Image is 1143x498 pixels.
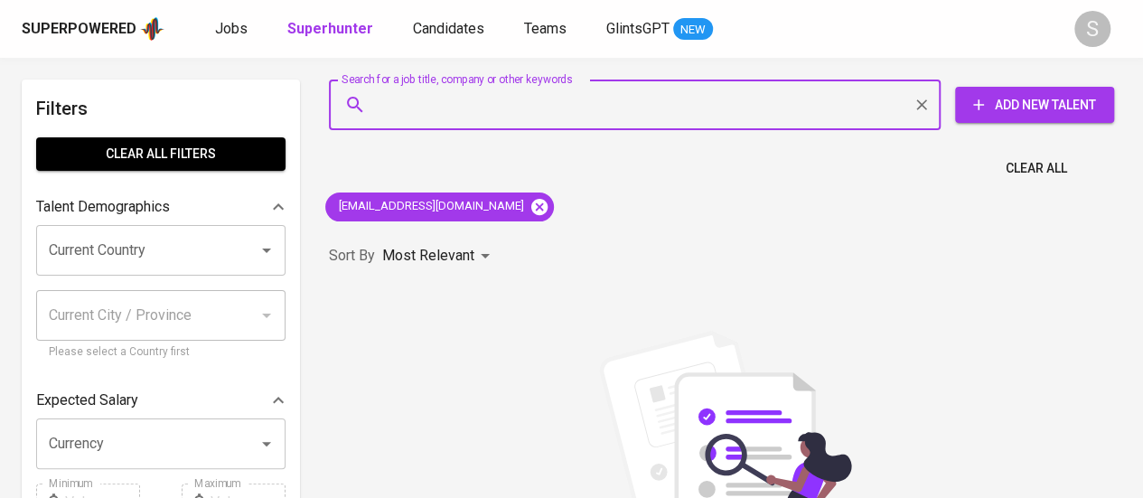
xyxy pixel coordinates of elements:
div: [EMAIL_ADDRESS][DOMAIN_NAME] [325,193,554,221]
a: GlintsGPT NEW [606,18,713,41]
div: Superpowered [22,19,136,40]
button: Clear [909,92,934,117]
div: Most Relevant [382,240,496,273]
div: Expected Salary [36,382,286,418]
p: Please select a Country first [49,343,273,362]
a: Superpoweredapp logo [22,15,164,42]
button: Clear All filters [36,137,286,171]
div: Talent Demographics [36,189,286,225]
a: Jobs [215,18,251,41]
h6: Filters [36,94,286,123]
div: S [1074,11,1110,47]
p: Expected Salary [36,390,138,411]
a: Superhunter [287,18,377,41]
p: Most Relevant [382,245,474,267]
p: Sort By [329,245,375,267]
a: Teams [524,18,570,41]
img: app logo [140,15,164,42]
span: Jobs [215,20,248,37]
button: Open [254,238,279,263]
span: Teams [524,20,567,37]
span: Clear All filters [51,143,271,165]
p: Talent Demographics [36,196,170,218]
b: Superhunter [287,20,373,37]
span: Add New Talent [970,94,1100,117]
span: Candidates [413,20,484,37]
span: Clear All [1006,157,1067,180]
button: Clear All [998,152,1074,185]
a: Candidates [413,18,488,41]
button: Open [254,431,279,456]
span: GlintsGPT [606,20,670,37]
span: [EMAIL_ADDRESS][DOMAIN_NAME] [325,198,535,215]
span: NEW [673,21,713,39]
button: Add New Talent [955,87,1114,123]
